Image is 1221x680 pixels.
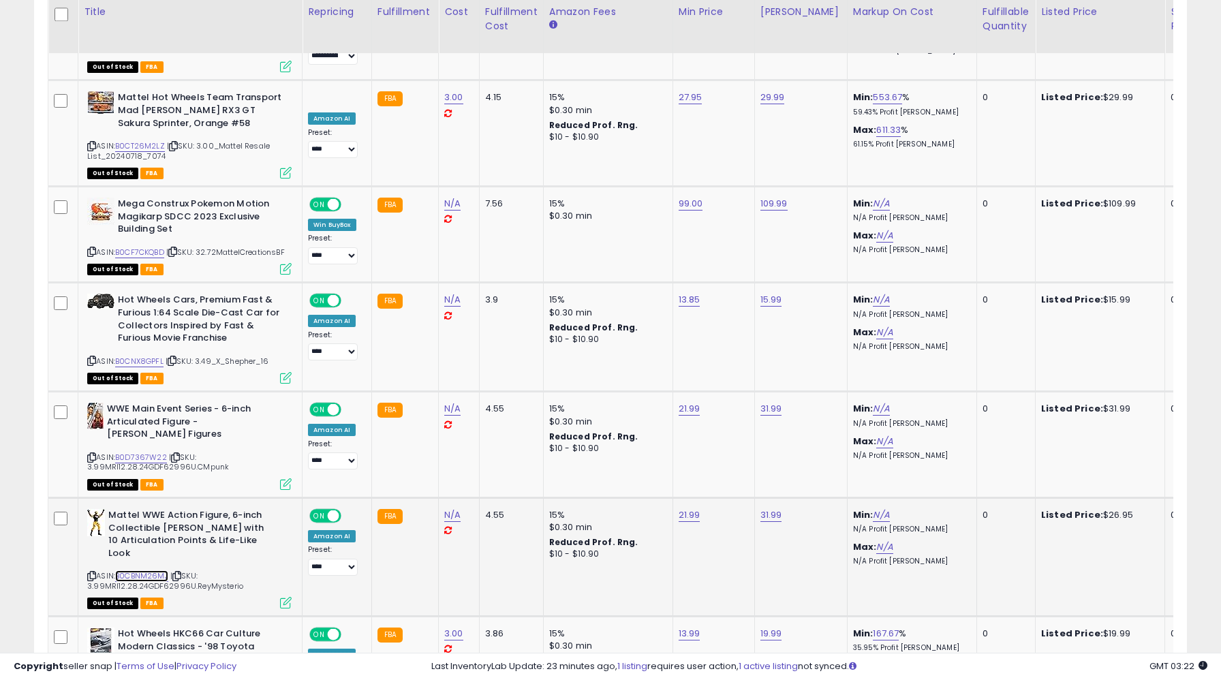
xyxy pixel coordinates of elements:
[176,660,236,673] a: Privacy Policy
[983,91,1025,104] div: 0
[853,91,966,117] div: %
[87,198,114,225] img: 51P5A9NPCfL._SL40_.jpg
[308,315,356,327] div: Amazon AI
[485,198,533,210] div: 7.56
[87,91,292,177] div: ASIN:
[873,91,902,104] a: 553.67
[485,294,533,306] div: 3.9
[485,5,538,33] div: Fulfillment Cost
[853,627,874,640] b: Min:
[339,295,361,307] span: OFF
[549,307,662,319] div: $0.30 min
[983,294,1025,306] div: 0
[140,264,164,275] span: FBA
[1041,403,1154,415] div: $31.99
[853,525,966,534] p: N/A Profit [PERSON_NAME]
[1041,293,1103,306] b: Listed Price:
[377,628,403,643] small: FBA
[549,548,662,560] div: $10 - $10.90
[87,198,292,273] div: ASIN:
[679,293,700,307] a: 13.85
[1171,294,1193,306] div: 0.00
[853,197,874,210] b: Min:
[485,403,533,415] div: 4.55
[1149,660,1207,673] span: 2025-09-11 03:22 GMT
[339,510,361,522] span: OFF
[444,91,463,104] a: 3.00
[308,5,366,19] div: Repricing
[876,123,901,137] a: 611.33
[377,509,403,524] small: FBA
[1171,628,1193,640] div: 0.00
[739,660,798,673] a: 1 active listing
[140,598,164,609] span: FBA
[87,628,114,655] img: 511WctRqZdL._SL40_.jpg
[853,5,971,19] div: Markup on Cost
[118,198,283,239] b: Mega Construx Pokemon Motion Magikarp SDCC 2023 Exclusive Building Set
[308,234,361,264] div: Preset:
[853,435,877,448] b: Max:
[339,404,361,416] span: OFF
[549,132,662,143] div: $10 - $10.90
[308,439,361,470] div: Preset:
[115,247,164,258] a: B0CF7CKQBD
[1171,509,1193,521] div: 0.00
[339,199,361,211] span: OFF
[87,91,114,114] img: 51SCXWQaHxL._SL40_.jpg
[308,530,356,542] div: Amazon AI
[1041,509,1154,521] div: $26.95
[853,91,874,104] b: Min:
[377,5,433,19] div: Fulfillment
[311,295,328,307] span: ON
[549,5,667,19] div: Amazon Fees
[1041,508,1103,521] b: Listed Price:
[308,424,356,436] div: Amazon AI
[311,199,328,211] span: ON
[549,210,662,222] div: $0.30 min
[760,197,788,211] a: 109.99
[311,404,328,416] span: ON
[853,508,874,521] b: Min:
[87,509,105,536] img: 41qsCPVUQLL._SL40_.jpg
[311,510,328,522] span: ON
[876,229,893,243] a: N/A
[853,628,966,653] div: %
[87,509,292,607] div: ASIN:
[444,197,461,211] a: N/A
[873,197,889,211] a: N/A
[853,108,966,117] p: 59.43% Profit [PERSON_NAME]
[853,557,966,566] p: N/A Profit [PERSON_NAME]
[444,293,461,307] a: N/A
[853,402,874,415] b: Min:
[1041,91,1154,104] div: $29.99
[87,61,138,73] span: All listings that are currently out of stock and unavailable for purchase on Amazon
[760,402,782,416] a: 31.99
[1041,402,1103,415] b: Listed Price:
[853,342,966,352] p: N/A Profit [PERSON_NAME]
[115,452,167,463] a: B0D7367W22
[115,356,164,367] a: B0CNX8GPFL
[166,247,285,258] span: | SKU: 32.72MattelCreationsBF
[118,294,283,347] b: Hot Wheels Cars, Premium Fast & Furious 1:64 Scale Die-Cast Car for Collectors Inspired by Fast &...
[115,570,168,582] a: B0CBNM26MJ
[377,294,403,309] small: FBA
[983,403,1025,415] div: 0
[853,310,966,320] p: N/A Profit [PERSON_NAME]
[873,627,899,640] a: 167.67
[549,431,638,442] b: Reduced Prof. Rng.
[853,326,877,339] b: Max:
[679,5,749,19] div: Min Price
[679,197,703,211] a: 99.00
[308,128,361,159] div: Preset:
[853,419,966,429] p: N/A Profit [PERSON_NAME]
[873,293,889,307] a: N/A
[853,540,877,553] b: Max:
[311,629,328,640] span: ON
[431,660,1207,673] div: Last InventoryLab Update: 23 minutes ago, requires user action, not synced.
[166,356,268,367] span: | SKU: 3.49_X_Shepher_16
[87,294,114,309] img: 41+VvGgkqgL._SL40_.jpg
[853,451,966,461] p: N/A Profit [PERSON_NAME]
[140,373,164,384] span: FBA
[14,660,236,673] div: seller snap | |
[377,403,403,418] small: FBA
